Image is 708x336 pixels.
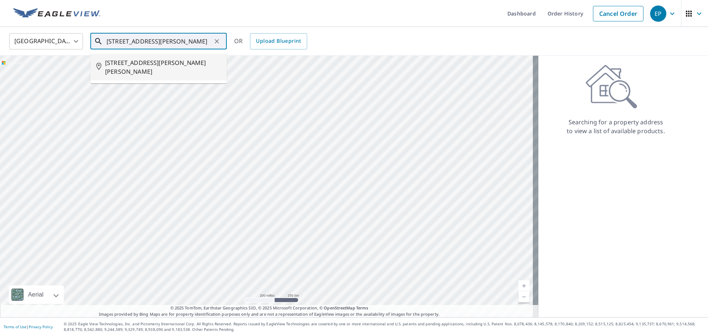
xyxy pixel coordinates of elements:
[26,285,46,304] div: Aerial
[9,285,64,304] div: Aerial
[256,37,301,46] span: Upload Blueprint
[9,31,83,52] div: [GEOGRAPHIC_DATA]
[356,305,368,311] a: Terms
[324,305,355,311] a: OpenStreetMap
[212,36,222,46] button: Clear
[518,280,530,291] a: Current Level 5, Zoom In
[650,6,666,22] div: EP
[107,31,212,52] input: Search by address or latitude-longitude
[170,305,368,311] span: © 2025 TomTom, Earthstar Geographics SIO, © 2025 Microsoft Corporation, ©
[566,118,665,135] p: Searching for a property address to view a list of available products.
[4,324,27,329] a: Terms of Use
[593,6,643,21] a: Cancel Order
[64,321,704,332] p: © 2025 Eagle View Technologies, Inc. and Pictometry International Corp. All Rights Reserved. Repo...
[234,33,307,49] div: OR
[29,324,53,329] a: Privacy Policy
[13,8,100,19] img: EV Logo
[105,58,221,76] span: [STREET_ADDRESS][PERSON_NAME][PERSON_NAME]
[250,33,307,49] a: Upload Blueprint
[4,325,53,329] p: |
[518,291,530,302] a: Current Level 5, Zoom Out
